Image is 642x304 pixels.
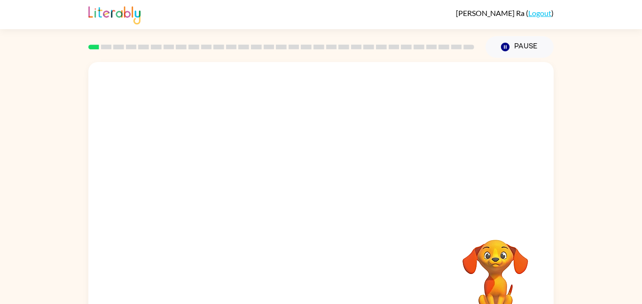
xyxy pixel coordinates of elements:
[456,8,554,17] div: ( )
[528,8,551,17] a: Logout
[485,36,554,58] button: Pause
[456,8,526,17] span: [PERSON_NAME] Ra
[88,4,141,24] img: Literably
